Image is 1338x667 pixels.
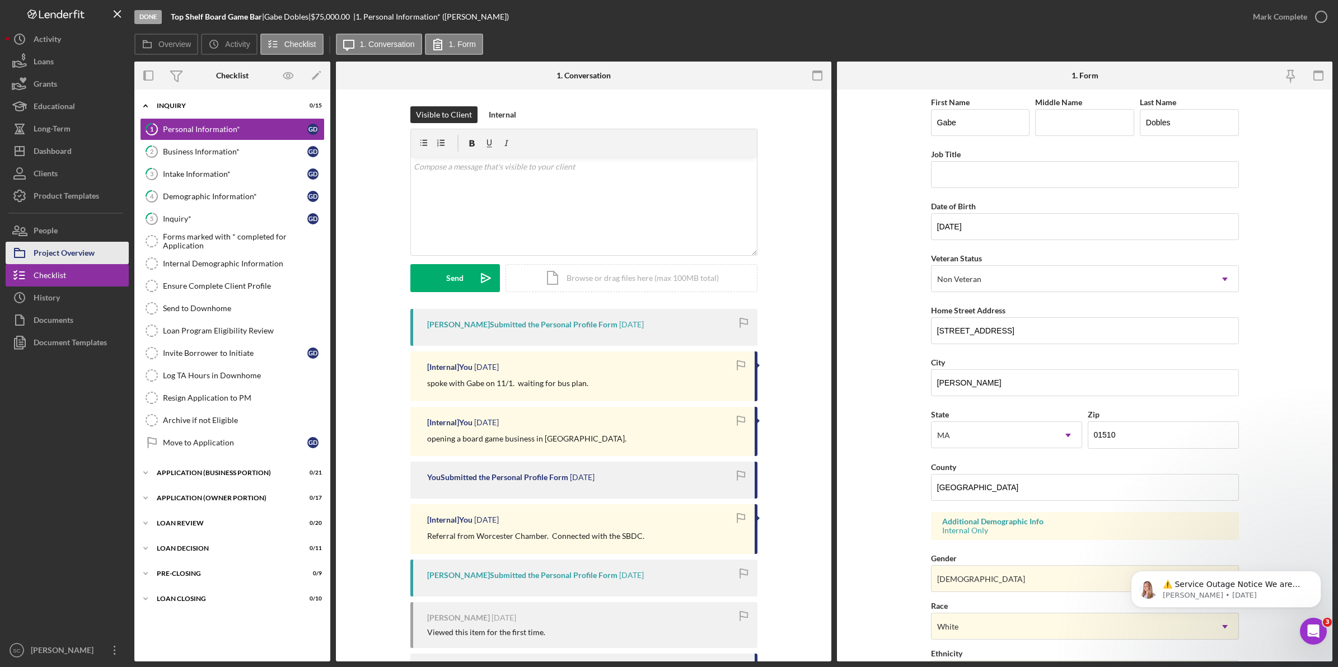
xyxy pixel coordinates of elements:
[942,517,1228,526] div: Additional Demographic Info
[163,232,324,250] div: Forms marked with * completed for Application
[6,264,129,286] button: Checklist
[6,219,129,242] a: People
[9,234,184,269] div: Help [PERSON_NAME] understand how they’re doing:
[1035,97,1082,107] label: Middle Name
[163,259,324,268] div: Internal Demographic Information
[140,431,325,454] a: Move to ApplicationGD
[427,473,568,482] div: You Submitted the Personal Profile Form
[49,81,202,90] i: Sr. Manager of Economic Development
[9,200,215,234] div: Christina says…
[18,207,174,218] div: You're very welcome, have a great day!
[425,34,483,55] button: 1. Form
[937,575,1025,584] div: [DEMOGRAPHIC_DATA]
[6,331,129,354] a: Document Templates
[34,140,72,165] div: Dashboard
[1300,618,1327,645] iframe: Intercom live chat
[307,347,319,359] div: G D
[1072,71,1098,80] div: 1. Form
[140,275,325,297] a: Ensure Complete Client Profile
[54,14,139,25] p: The team can also help
[225,40,250,49] label: Activity
[1323,618,1332,627] span: 3
[18,241,175,262] div: Help [PERSON_NAME] understand how they’re doing:
[6,185,129,207] button: Product Templates
[54,6,94,14] h1: Operator
[34,219,58,245] div: People
[449,40,476,49] label: 1. Form
[32,6,50,24] img: Profile image for Operator
[140,230,325,252] a: Forms marked with * completed for Application
[34,242,95,267] div: Project Overview
[1253,6,1307,28] div: Mark Complete
[163,416,324,425] div: Archive if not Eligible
[34,286,60,312] div: History
[201,34,257,55] button: Activity
[163,125,307,134] div: Personal Information*
[427,571,617,580] div: [PERSON_NAME] Submitted the Personal Profile Form
[6,286,129,309] a: History
[931,201,976,211] label: Date of Birth
[157,102,294,109] div: INQUIRY
[6,28,129,50] button: Activity
[35,367,44,375] button: Gif picker
[150,215,153,222] tspan: 5
[49,142,121,151] i: [PHONE_NUMBER]
[150,192,154,200] tspan: 4
[427,433,626,445] p: opening a board game business in [GEOGRAPHIC_DATA].
[937,275,981,284] div: Non Veteran
[140,118,325,140] a: 1Personal Information*GD
[427,377,588,389] p: spoke with Gabe on 11/1. waiting for bus plan.
[6,118,129,140] button: Long-Term
[619,320,644,329] time: 2025-08-12 00:22
[34,50,54,76] div: Loans
[427,418,472,427] div: [Internal] You
[140,342,325,364] a: Invite Borrower to InitiateGD
[931,306,1005,315] label: Home Street Address
[1242,6,1332,28] button: Mark Complete
[134,34,198,55] button: Overview
[302,595,322,602] div: 0 / 10
[195,4,217,26] button: Home
[6,95,129,118] button: Educational
[171,12,264,21] div: |
[302,545,322,552] div: 0 / 11
[136,285,146,295] span: amazing
[140,208,325,230] a: 5Inquiry*GD
[49,48,93,57] i: Thank you,
[6,242,129,264] button: Project Overview
[28,639,101,664] div: [PERSON_NAME]
[163,147,307,156] div: Business Information*
[216,71,249,80] div: Checklist
[157,495,294,501] div: APPLICATION (OWNER PORTION)
[17,367,26,375] button: Emoji picker
[6,140,129,162] a: Dashboard
[474,363,499,372] time: 2024-11-19 20:53
[556,71,611,80] div: 1. Conversation
[307,146,319,157] div: G D
[140,409,325,431] a: Archive if not Eligible
[140,252,325,275] a: Internal Demographic Information
[6,50,129,73] button: Loans
[427,515,472,524] div: [Internal] You
[302,102,322,109] div: 0 / 15
[260,34,324,55] button: Checklist
[40,24,215,192] div: Oh, that makes sense. Thank youThank you, [PERSON_NAME]Sr. Manager of Economic DevelopmentNorth C...
[307,124,319,135] div: G D
[336,34,422,55] button: 1. Conversation
[157,545,294,552] div: LOAN DECISION
[931,149,961,159] label: Job Title
[10,322,165,351] div: very helpful
[34,73,57,98] div: Grants
[6,309,129,331] button: Documents
[163,393,324,402] div: Resign Application to PM
[34,264,66,289] div: Checklist
[34,95,75,120] div: Educational
[49,125,127,134] i: [STREET_ADDRESS]
[9,234,215,270] div: Operator says…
